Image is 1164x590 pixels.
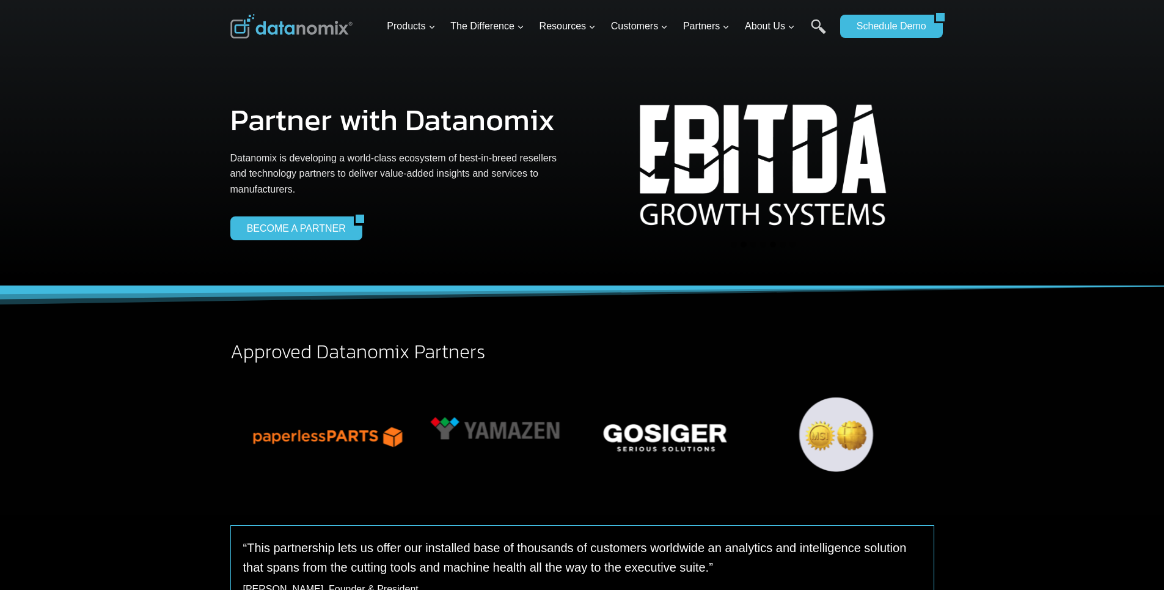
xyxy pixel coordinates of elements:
span: Products [387,18,435,34]
img: Datanomix + Paperless Parts [243,374,413,487]
span: Resources [540,18,596,34]
div: 9 of 12 [412,374,582,487]
span: Last Name [328,147,367,158]
span: Phone number [328,197,383,208]
span: About Us [745,18,795,34]
img: EBITDA + Datanomix [626,93,901,234]
span: The Difference [450,18,524,34]
button: Go to slide 4 [760,242,766,248]
a: BECOME A PARTNER [230,216,354,240]
button: Go to slide 6 [780,242,786,248]
div: 8 of 12 [243,374,413,487]
p: Datanomix is developing a world-class ecosystem of best-in-breed resellers and technology partner... [230,150,573,197]
h1: Partner with Datanomix [230,105,573,135]
div: 11 of 12 [752,374,921,487]
button: Go to slide 1 [731,242,737,248]
img: Datanomix [230,14,353,39]
button: Go to slide 7 [789,242,796,248]
button: Go to slide 5 [770,242,776,248]
div: 10 of 12 [582,374,752,487]
a: Schedule Demo [840,15,934,38]
div: Photo Gallery Carousel [243,374,921,487]
ul: Select a slide to show [592,240,934,249]
h2: Approved Datanomix Partners [230,342,934,361]
span: Partners [683,18,730,34]
div: 5 of 7 [592,92,934,234]
span: State/Region [328,298,375,309]
span: Job Title [328,97,357,108]
a: Search [811,19,826,46]
button: Go to slide 3 [750,242,756,248]
button: Go to slide 2 [741,242,747,248]
img: Yamazen [412,374,582,487]
nav: Primary Navigation [382,7,834,46]
span: Customers [611,18,668,34]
